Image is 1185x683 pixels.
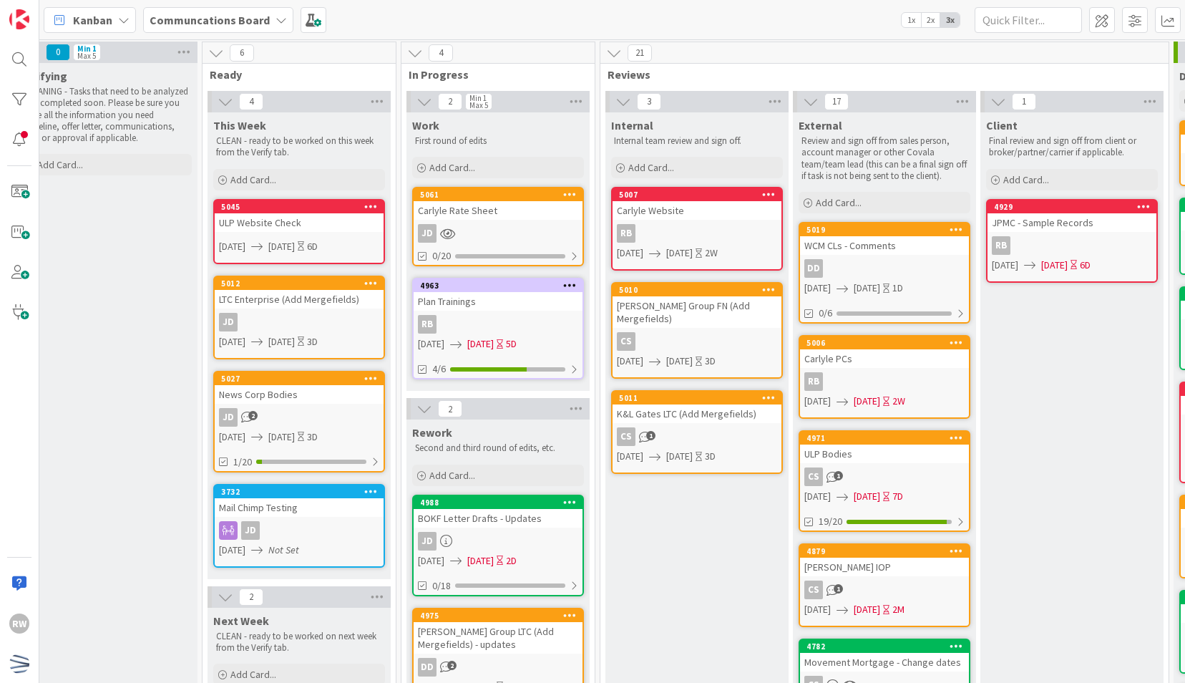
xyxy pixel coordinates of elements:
a: 5011K&L Gates LTC (Add Mergefields)CS[DATE][DATE]3D [611,390,783,474]
span: 1 [1012,93,1036,110]
span: 4 [429,44,453,62]
span: [DATE] [268,430,295,445]
span: [DATE] [854,602,880,617]
div: 5011 [619,393,781,403]
p: Second and third round of edits, etc. [415,442,581,454]
div: 3D [705,354,716,369]
a: 4971ULP BodiesCS[DATE][DATE]7D19/20 [799,430,970,532]
p: First round of edits [415,135,581,147]
div: JD [215,313,384,331]
div: BOKF Letter Drafts - Updates [414,509,582,528]
div: 5010[PERSON_NAME] Group FN (Add Mergefields) [613,284,781,328]
img: avatar [9,654,29,674]
div: 5019 [800,223,969,236]
span: 3 [637,93,661,110]
a: 3732Mail Chimp TestingJD[DATE]Not Set [213,484,385,568]
input: Quick Filter... [975,7,1082,33]
div: Min 1 [469,95,487,102]
div: CS [804,581,823,599]
div: RB [414,315,582,334]
span: Reviews [608,67,1151,82]
span: 21 [628,44,652,62]
div: 4963Plan Trainings [414,279,582,311]
span: 0/20 [432,248,451,263]
span: [DATE] [804,394,831,409]
div: WCM CLs - Comments [800,236,969,255]
div: 4782 [806,641,969,651]
div: JPMC - Sample Records [987,213,1156,232]
a: 4879[PERSON_NAME] IOPCS[DATE][DATE]2M [799,543,970,627]
div: Movement Mortgage - Change dates [800,653,969,672]
div: 3732Mail Chimp Testing [215,485,384,517]
span: 2 [248,411,258,420]
div: 5027 [221,374,384,384]
a: 5027News Corp BodiesJD[DATE][DATE]3D1/20 [213,371,385,473]
span: [DATE] [804,281,831,296]
div: CS [800,468,969,486]
div: 5D [506,336,517,352]
div: 5006 [800,336,969,349]
span: Verifying [20,69,67,83]
div: DD [800,259,969,278]
div: DD [418,658,437,677]
a: 5061Carlyle Rate SheetJD0/20 [412,187,584,266]
p: Review and sign off from sales person, account manager or other Covala team/team lead (this can b... [801,135,967,182]
span: Kanban [73,11,112,29]
div: 5061 [420,190,582,200]
span: [DATE] [666,354,693,369]
div: 5007Carlyle Website [613,188,781,220]
div: Carlyle Rate Sheet [414,201,582,220]
a: 5006Carlyle PCsRB[DATE][DATE]2W [799,335,970,419]
div: JD [418,224,437,243]
div: 5045 [215,200,384,213]
span: Rework [412,425,452,440]
p: CLEAN - ready to be worked on next week from the Verify tab. [216,631,382,654]
div: JD [219,313,238,331]
div: 4879 [806,546,969,556]
div: 5006 [806,338,969,348]
span: [DATE] [418,336,444,352]
div: 4963 [414,279,582,292]
span: Ready [210,67,378,82]
a: 5045ULP Website Check[DATE][DATE]6D [213,199,385,264]
span: External [799,118,842,132]
div: ULP Bodies [800,445,969,463]
div: JD [414,224,582,243]
div: 5010 [613,284,781,296]
span: Add Card... [628,161,674,174]
div: Plan Trainings [414,292,582,311]
span: [DATE] [854,394,880,409]
div: 4879[PERSON_NAME] IOP [800,545,969,576]
p: Final review and sign off from client or broker/partner/carrier if applicable. [989,135,1155,159]
div: 4975[PERSON_NAME] Group LTC (Add Mergefields) - updates [414,609,582,654]
div: RB [613,224,781,243]
div: 5007 [613,188,781,201]
span: 2 [447,661,457,670]
span: 1/20 [233,455,252,470]
div: 5019 [806,225,969,235]
span: [DATE] [219,334,245,349]
span: [DATE] [219,239,245,254]
span: In Progress [409,67,577,82]
span: 17 [824,93,849,110]
span: 2 [438,400,462,417]
div: 2D [506,553,517,568]
div: 4929JPMC - Sample Records [987,200,1156,232]
span: [DATE] [804,489,831,504]
span: 0/18 [432,578,451,594]
div: Max 5 [77,52,96,59]
p: Internal team review and sign off. [614,135,780,147]
div: 3732 [215,485,384,498]
div: 3732 [221,487,384,497]
span: 1 [834,471,843,480]
span: [DATE] [268,334,295,349]
span: Add Card... [429,469,475,482]
span: Internal [611,118,653,132]
div: 6D [307,239,318,254]
div: 1D [892,281,903,296]
div: [PERSON_NAME] Group LTC (Add Mergefields) - updates [414,622,582,654]
div: CS [613,427,781,446]
div: 2M [892,602,904,617]
span: Add Card... [1003,173,1049,186]
i: Not Set [268,543,299,556]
